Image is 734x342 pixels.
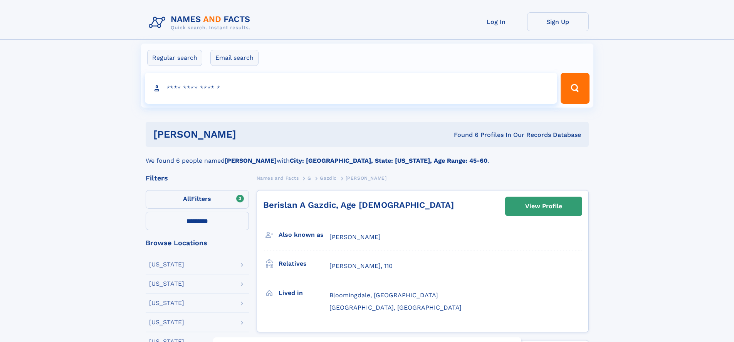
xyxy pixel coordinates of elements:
[329,233,381,241] span: [PERSON_NAME]
[506,197,582,216] a: View Profile
[149,300,184,306] div: [US_STATE]
[183,195,191,202] span: All
[279,228,329,241] h3: Also known as
[146,12,257,33] img: Logo Names and Facts
[345,131,581,139] div: Found 6 Profiles In Our Records Database
[225,157,277,164] b: [PERSON_NAME]
[346,175,387,181] span: [PERSON_NAME]
[320,173,337,183] a: Gazdic
[561,73,589,104] button: Search Button
[145,73,558,104] input: search input
[146,239,249,246] div: Browse Locations
[279,286,329,300] h3: Lived in
[307,173,311,183] a: G
[149,281,184,287] div: [US_STATE]
[146,175,249,182] div: Filters
[257,173,299,183] a: Names and Facts
[263,200,454,210] a: Berislan A Gazdic, Age [DEMOGRAPHIC_DATA]
[153,130,345,139] h1: [PERSON_NAME]
[465,12,527,31] a: Log In
[149,319,184,325] div: [US_STATE]
[329,262,393,270] a: [PERSON_NAME], 110
[146,147,589,165] div: We found 6 people named with .
[307,175,311,181] span: G
[279,257,329,270] h3: Relatives
[210,50,259,66] label: Email search
[329,304,462,311] span: [GEOGRAPHIC_DATA], [GEOGRAPHIC_DATA]
[527,12,589,31] a: Sign Up
[320,175,337,181] span: Gazdic
[149,261,184,268] div: [US_STATE]
[329,291,438,299] span: Bloomingdale, [GEOGRAPHIC_DATA]
[147,50,202,66] label: Regular search
[146,190,249,209] label: Filters
[525,197,562,215] div: View Profile
[290,157,487,164] b: City: [GEOGRAPHIC_DATA], State: [US_STATE], Age Range: 45-60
